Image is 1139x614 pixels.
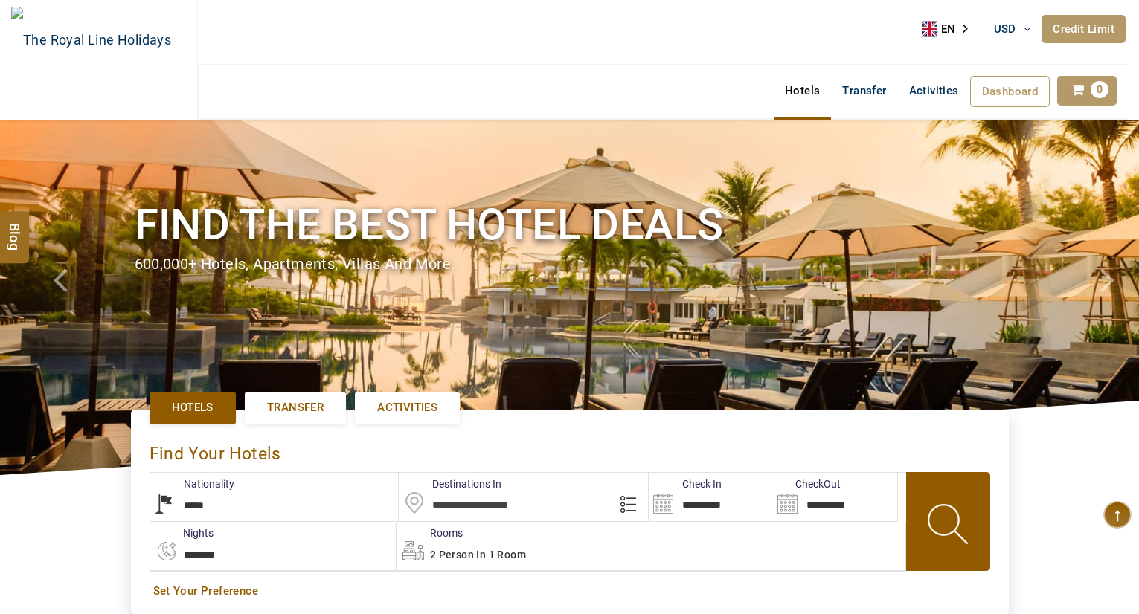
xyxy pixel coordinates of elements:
[994,22,1016,36] span: USD
[135,197,1005,253] h1: Find the best hotel deals
[153,584,986,599] a: Set Your Preference
[1042,15,1126,43] a: Credit Limit
[773,476,841,491] label: CheckOut
[773,473,897,521] input: Search
[430,549,526,560] span: 2 Person in 1 Room
[1091,81,1108,98] span: 0
[150,476,234,491] label: Nationality
[267,400,324,416] span: Transfer
[172,400,214,416] span: Hotels
[355,392,460,423] a: Activities
[982,85,1039,98] span: Dashboard
[1057,76,1117,106] a: 0
[649,473,773,521] input: Search
[150,428,990,472] div: Find Your Hotels
[649,476,722,491] label: Check In
[245,392,346,423] a: Transfer
[11,7,171,74] img: The Royal Line Holidays
[150,526,214,540] label: nights
[397,526,463,540] label: Rooms
[831,76,897,106] a: Transfer
[922,18,978,40] div: Language
[922,18,978,40] aside: Language selected: English
[922,18,978,40] a: EN
[377,400,437,416] span: Activities
[135,253,1005,275] div: 600,000+ hotels, apartments, villas and more.
[399,476,501,491] label: Destinations In
[774,76,831,106] a: Hotels
[150,392,236,423] a: Hotels
[898,76,970,106] a: Activities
